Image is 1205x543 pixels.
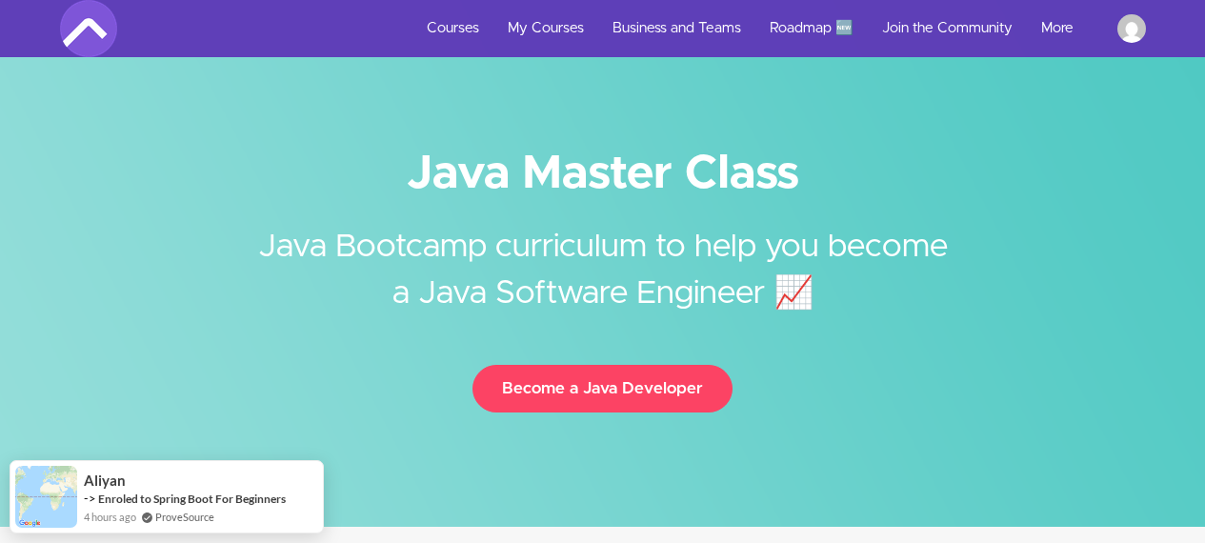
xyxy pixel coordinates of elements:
a: ProveSource [155,509,214,525]
span: -> [84,491,96,506]
h2: Java Bootcamp curriculum to help you become a Java Software Engineer 📈 [246,195,960,317]
span: Aliyan [84,473,126,489]
h1: Java Master Class [60,152,1146,195]
span: 4 hours ago [84,509,136,525]
img: mohamed.elazazyahmed@gmail.com [1117,14,1146,43]
a: Enroled to Spring Boot For Beginners [98,492,286,506]
img: provesource social proof notification image [15,466,77,528]
button: Become a Java Developer [472,365,733,412]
